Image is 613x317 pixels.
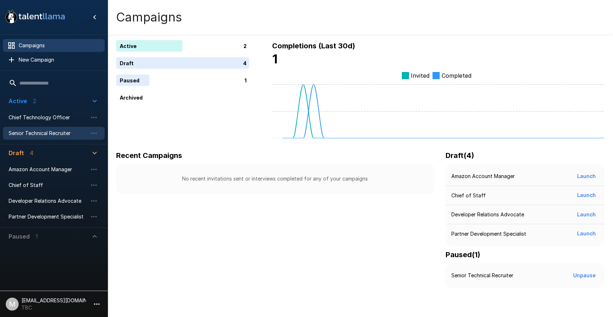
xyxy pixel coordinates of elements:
p: Amazon Account Manager [451,173,515,180]
b: Draft ( 4 ) [446,151,474,160]
p: 1 [244,77,247,84]
b: Recent Campaigns [116,151,182,160]
p: Developer Relations Advocate [451,211,524,218]
p: 2 [243,42,247,50]
p: Chief of Staff [451,192,486,199]
b: Completions (Last 30d) [272,42,355,50]
h4: Campaigns [116,10,182,25]
button: Launch [574,170,599,183]
p: Partner Development Specialist [451,230,526,237]
p: 4 [243,59,247,67]
b: Paused ( 1 ) [446,250,480,259]
button: Launch [574,208,599,221]
button: Launch [574,189,599,202]
p: No recent invitations sent or interviews completed for any of your campaigns [128,175,423,182]
p: Senior Technical Recruiter [451,272,513,279]
b: 1 [272,52,277,66]
button: Launch [574,227,599,240]
button: Unpause [570,269,599,282]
